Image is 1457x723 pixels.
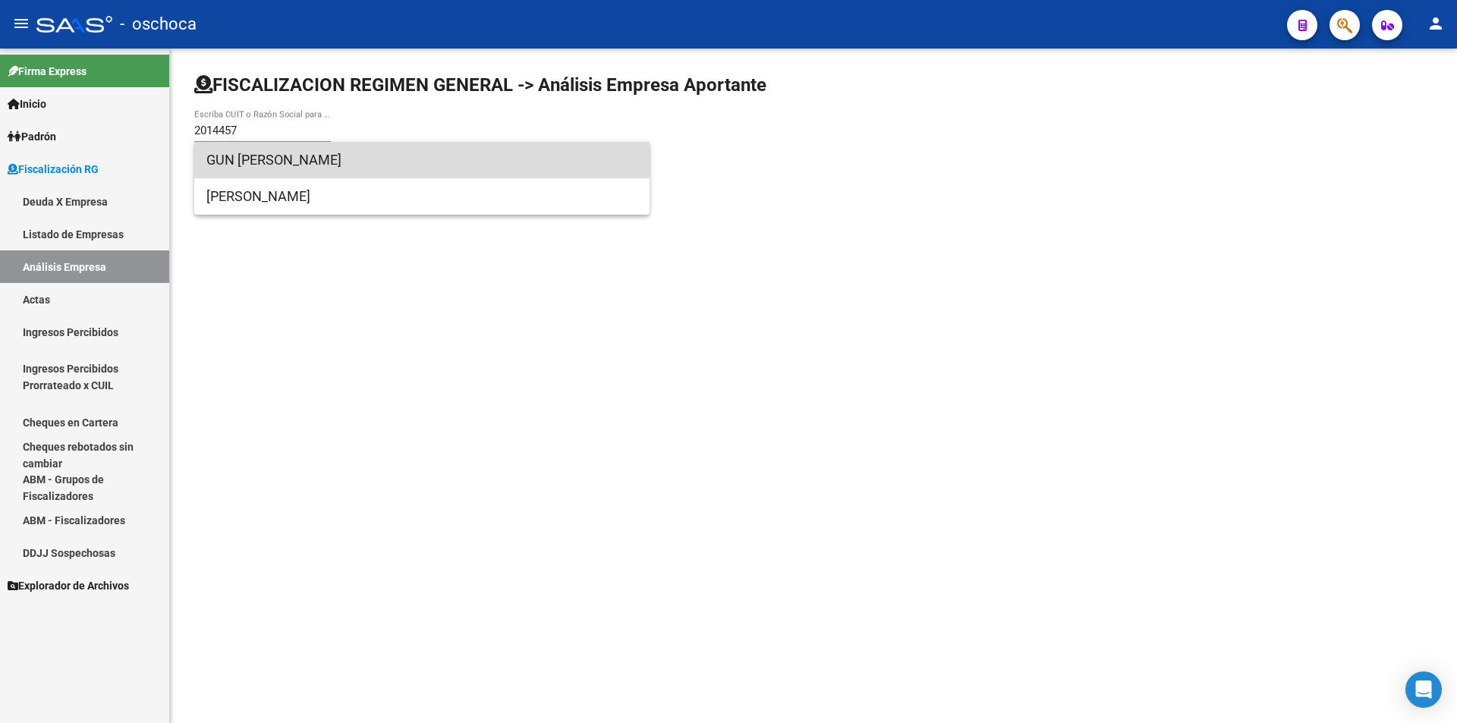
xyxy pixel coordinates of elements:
[120,8,197,41] span: - oschoca
[12,14,30,33] mat-icon: menu
[1427,14,1445,33] mat-icon: person
[8,128,56,145] span: Padrón
[206,178,637,215] span: [PERSON_NAME]
[8,96,46,112] span: Inicio
[206,142,637,178] span: GUN [PERSON_NAME]
[8,161,99,178] span: Fiscalización RG
[1405,671,1442,708] div: Open Intercom Messenger
[194,73,766,97] h1: FISCALIZACION REGIMEN GENERAL -> Análisis Empresa Aportante
[8,63,87,80] span: Firma Express
[8,577,129,594] span: Explorador de Archivos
